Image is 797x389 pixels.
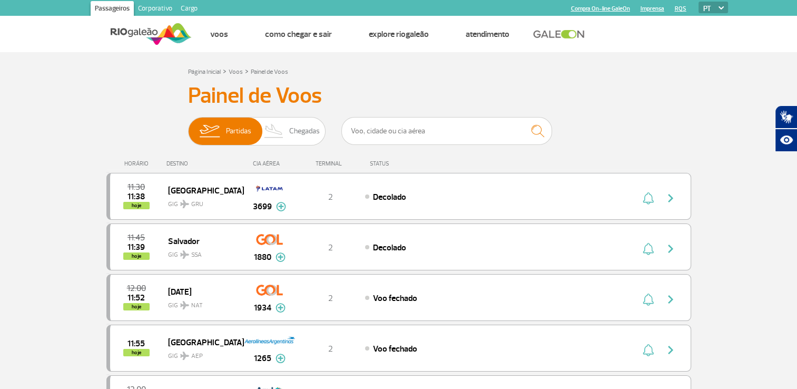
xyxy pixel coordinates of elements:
button: Abrir recursos assistivos. [775,129,797,152]
span: [GEOGRAPHIC_DATA] [168,183,235,197]
span: GIG [168,295,235,310]
img: seta-direita-painel-voo.svg [664,242,677,255]
a: Atendimento [466,29,509,40]
button: Abrir tradutor de língua de sinais. [775,105,797,129]
div: CIA AÉREA [243,160,296,167]
div: Plugin de acessibilidade da Hand Talk. [775,105,797,152]
span: 3699 [253,200,272,213]
input: Voo, cidade ou cia aérea [341,117,552,145]
a: Painel de Voos [251,68,288,76]
span: Decolado [373,192,406,202]
span: 2 [328,344,333,354]
span: 2 [328,192,333,202]
span: Salvador [168,234,235,248]
img: destiny_airplane.svg [180,301,189,309]
span: [GEOGRAPHIC_DATA] [168,335,235,349]
span: 1934 [254,302,271,314]
img: seta-direita-painel-voo.svg [664,344,677,356]
img: seta-direita-painel-voo.svg [664,192,677,205]
span: 2025-08-27 11:45:00 [127,234,145,241]
a: Corporativo [134,1,176,18]
a: > [245,65,249,77]
span: hoje [123,252,150,260]
span: 2025-08-27 12:00:00 [127,285,146,292]
span: Voo fechado [373,293,417,304]
span: SSA [191,250,202,260]
a: Como chegar e sair [265,29,332,40]
span: [DATE] [168,285,235,298]
span: 2025-08-27 11:52:00 [127,294,145,302]
span: 2 [328,293,333,304]
span: 2 [328,242,333,253]
a: RQS [675,5,686,12]
div: HORÁRIO [110,160,167,167]
span: Chegadas [289,118,320,145]
img: sino-painel-voo.svg [643,192,654,205]
span: GRU [191,200,203,209]
img: destiny_airplane.svg [180,250,189,259]
span: hoje [123,303,150,310]
span: 2025-08-27 11:30:00 [127,183,145,191]
span: 1880 [254,251,271,264]
img: mais-info-painel-voo.svg [276,202,286,211]
a: > [223,65,227,77]
span: GIG [168,245,235,260]
img: sino-painel-voo.svg [643,344,654,356]
span: 2025-08-27 11:38:15 [127,193,145,200]
span: NAT [191,301,203,310]
h3: Painel de Voos [188,83,609,109]
div: STATUS [365,160,450,167]
img: slider-desembarque [259,118,290,145]
span: AEP [191,352,203,361]
img: destiny_airplane.svg [180,352,189,360]
img: destiny_airplane.svg [180,200,189,208]
a: Cargo [176,1,202,18]
img: sino-painel-voo.svg [643,242,654,255]
span: hoje [123,202,150,209]
a: Página Inicial [188,68,221,76]
a: Voos [229,68,243,76]
span: Voo fechado [373,344,417,354]
a: Passageiros [91,1,134,18]
div: TERMINAL [296,160,365,167]
img: mais-info-painel-voo.svg [275,252,286,262]
span: hoje [123,349,150,356]
span: GIG [168,194,235,209]
a: Compra On-line GaleOn [571,5,630,12]
span: Partidas [226,118,251,145]
span: GIG [168,346,235,361]
a: Voos [210,29,228,40]
a: Explore RIOgaleão [369,29,429,40]
span: 1265 [254,352,271,365]
img: mais-info-painel-voo.svg [275,354,286,363]
div: DESTINO [166,160,243,167]
img: mais-info-painel-voo.svg [275,303,286,313]
span: Decolado [373,242,406,253]
img: slider-embarque [193,118,226,145]
img: seta-direita-painel-voo.svg [664,293,677,306]
span: 2025-08-27 11:39:00 [127,244,145,251]
a: Imprensa [641,5,664,12]
span: 2025-08-27 11:55:00 [127,340,145,347]
img: sino-painel-voo.svg [643,293,654,306]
